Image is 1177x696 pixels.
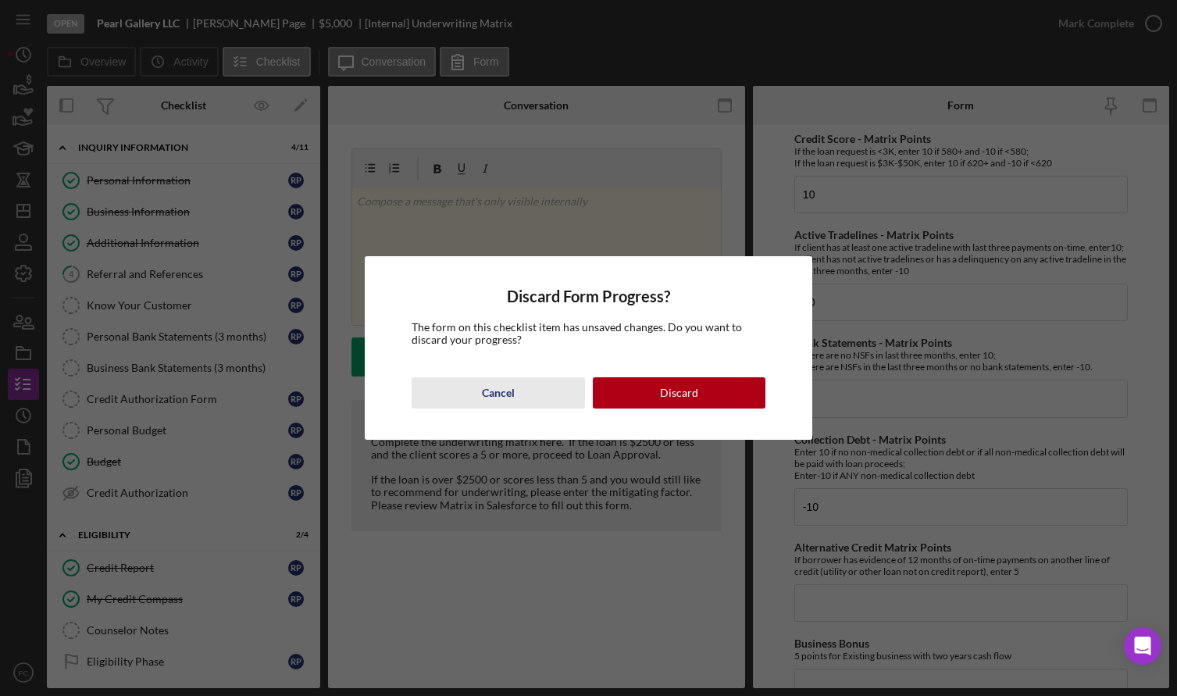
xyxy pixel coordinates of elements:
[482,377,515,409] div: Cancel
[660,377,698,409] div: Discard
[593,377,765,409] button: Discard
[412,287,765,305] h4: Discard Form Progress?
[1124,627,1161,665] div: Open Intercom Messenger
[412,320,742,346] span: The form on this checklist item has unsaved changes. Do you want to discard your progress?
[412,377,584,409] button: Cancel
